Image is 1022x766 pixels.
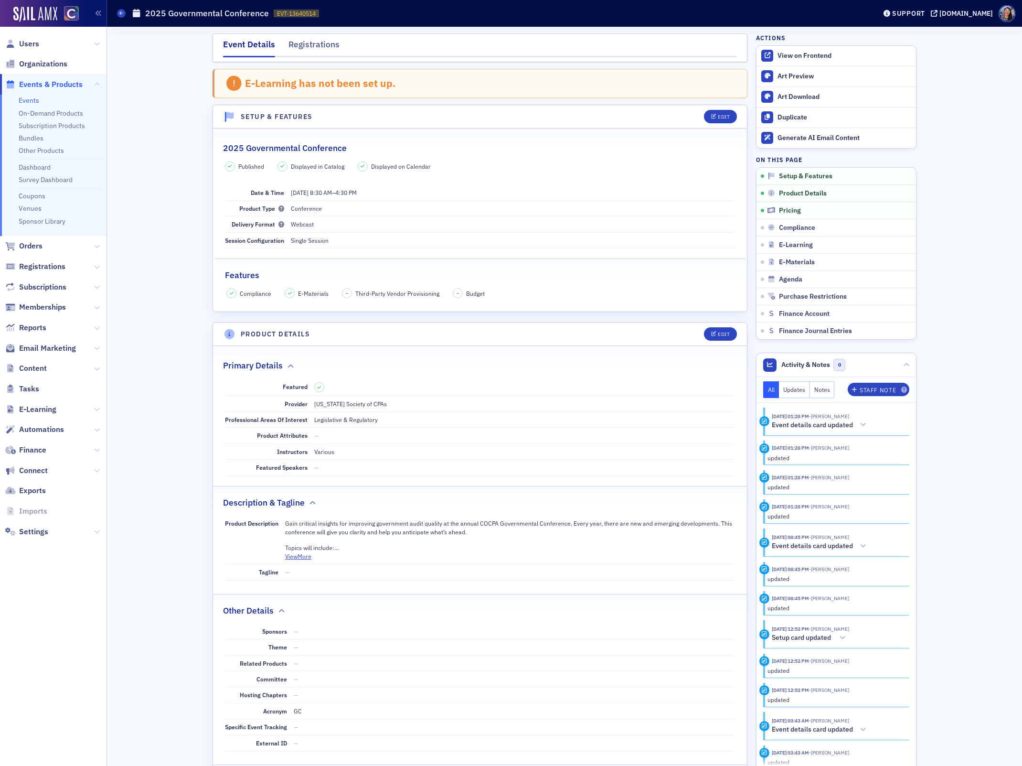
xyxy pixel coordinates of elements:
[285,552,311,561] button: ViewMore
[809,413,849,420] span: Tiffany Carson
[767,695,903,704] div: updated
[285,519,735,537] p: Gain critical insights for improving government audit quality at the annual COCPA Governmental Co...
[19,146,64,155] a: Other Products
[759,473,769,483] div: Update
[5,261,65,272] a: Registrations
[772,717,809,724] time: 8/4/2025 03:43 AM
[245,77,396,89] div: E-Learning has not been set up.
[285,568,290,576] span: —
[759,748,769,758] div: Update
[809,534,849,540] span: Tiffany Carson
[5,384,39,394] a: Tasks
[262,627,287,635] span: Sponsors
[283,383,308,390] span: Featured
[285,543,735,552] p: Topics will include: OSA Update with [PERSON_NAME]
[19,121,85,130] a: Subscription Products
[19,163,51,172] a: Dashboard
[19,59,67,69] span: Organizations
[240,289,271,298] span: Compliance
[5,404,56,415] a: E-Learning
[256,739,287,747] span: External ID
[223,38,275,57] div: Event Details
[779,275,802,284] span: Agenda
[809,687,849,693] span: Tiffany Carson
[225,723,287,731] span: Specific Event Tracking
[718,332,730,337] div: Edit
[779,241,813,249] span: E-Learning
[756,107,916,128] button: Duplicate
[756,128,916,148] button: Generate AI Email Content
[19,175,73,184] a: Survey Dashboard
[767,512,903,520] div: updated
[892,9,925,18] div: Support
[225,269,259,281] h2: Features
[5,506,47,517] a: Imports
[256,675,287,683] span: Committee
[756,86,916,107] a: Art Download
[288,38,340,56] div: Registrations
[294,659,298,667] span: —
[5,465,48,476] a: Connect
[5,323,46,333] a: Reports
[145,8,269,19] h1: 2025 Governmental Conference
[779,381,810,398] button: Updates
[240,691,287,699] span: Hosting Chapters
[779,206,801,215] span: Pricing
[759,502,769,512] div: Update
[285,400,308,408] span: Provider
[294,675,298,683] span: —
[5,39,39,49] a: Users
[772,474,809,481] time: 8/15/2025 01:28 PM
[291,237,329,244] span: Single Session
[772,633,849,643] button: Setup card updated
[277,10,316,18] span: EVT-13640514
[346,290,349,297] span: –
[772,626,809,632] time: 8/6/2025 12:52 PM
[223,359,283,372] h2: Primary Details
[756,46,916,66] a: View on Frontend
[777,93,911,101] div: Art Download
[259,568,278,576] span: Tagline
[777,52,911,60] div: View on Frontend
[777,134,911,142] div: Generate AI Email Content
[5,282,66,292] a: Subscriptions
[772,534,809,540] time: 8/14/2025 08:45 PM
[277,448,308,455] span: Instructors
[767,604,903,612] div: updated
[19,465,48,476] span: Connect
[939,9,993,18] div: [DOMAIN_NAME]
[779,224,815,232] span: Compliance
[772,420,870,430] button: Event details card updated
[263,707,287,715] span: Acronym
[257,432,308,439] span: Product Attributes
[5,485,46,496] a: Exports
[19,404,56,415] span: E-Learning
[19,302,66,313] span: Memberships
[19,485,46,496] span: Exports
[19,527,48,537] span: Settings
[5,527,48,537] a: Settings
[759,629,769,639] div: Activity
[767,574,903,583] div: updated
[781,360,830,370] span: Activity & Notes
[19,192,45,200] a: Coupons
[466,289,485,298] span: Budget
[848,383,909,396] button: Staff Note
[809,474,849,481] span: Tiffany Carson
[251,189,284,196] span: Date & Time
[13,7,57,22] a: SailAMX
[5,241,43,251] a: Orders
[809,658,849,664] span: Tiffany Carson
[772,566,809,572] time: 8/14/2025 08:45 PM
[291,189,357,196] span: –
[240,659,287,667] span: Related Products
[335,189,357,196] time: 4:30 PM
[239,205,284,212] span: Product Type
[19,204,42,213] a: Venues
[756,66,916,86] a: Art Preview
[19,134,43,142] a: Bundles
[779,172,832,181] span: Setup & Features
[779,189,827,198] span: Product Details
[19,109,83,118] a: On-Demand Products
[232,220,284,228] span: Delivery Format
